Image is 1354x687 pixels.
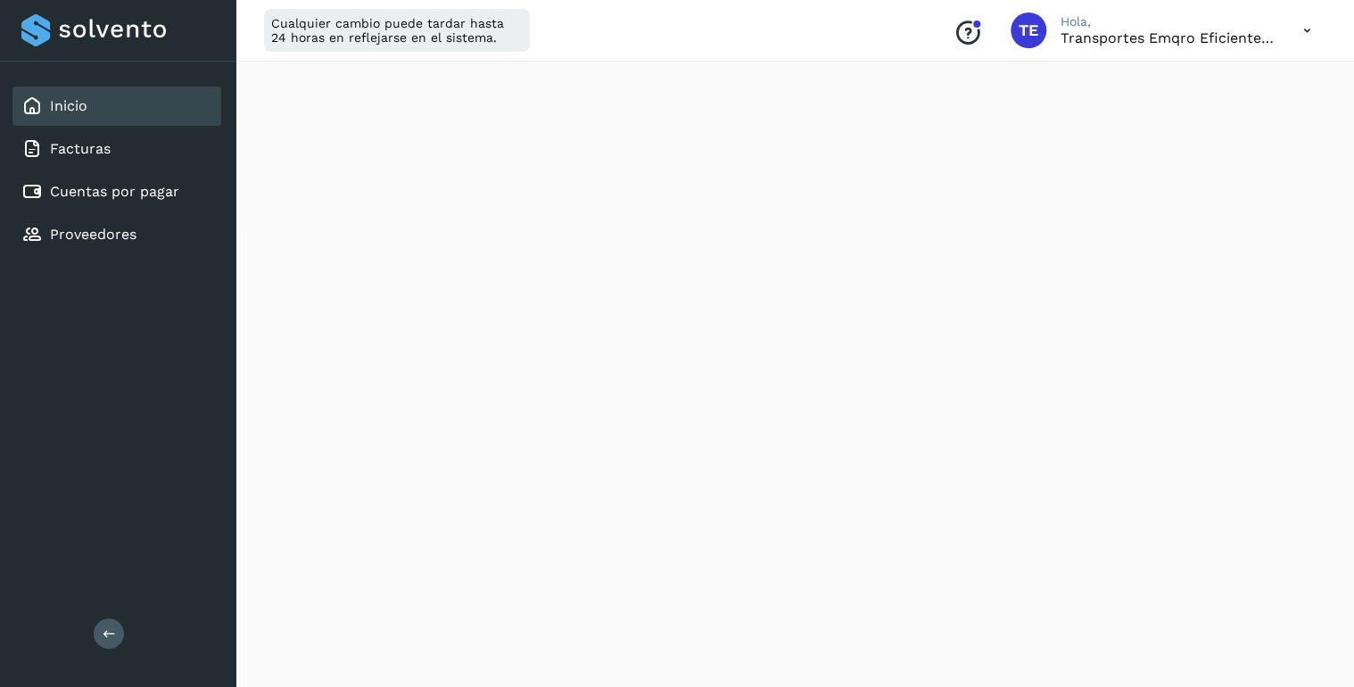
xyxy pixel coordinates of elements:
[50,97,87,114] a: Inicio
[264,9,530,52] div: Cualquier cambio puede tardar hasta 24 horas en reflejarse en el sistema.
[1061,29,1275,46] p: Transportes Emqro Eficientes SA de CV
[50,226,136,243] a: Proveedores
[1061,14,1275,29] p: Hola,
[12,215,221,254] div: Proveedores
[50,140,111,157] a: Facturas
[12,87,221,126] div: Inicio
[12,172,221,211] div: Cuentas por pagar
[12,129,221,169] div: Facturas
[50,183,179,200] a: Cuentas por pagar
